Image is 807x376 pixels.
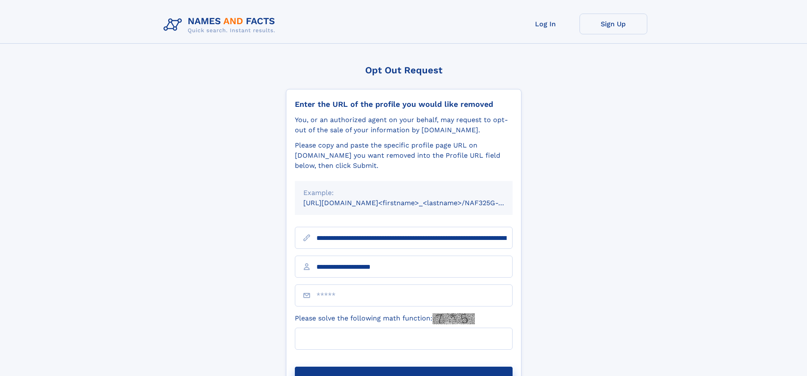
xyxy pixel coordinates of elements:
[303,199,529,207] small: [URL][DOMAIN_NAME]<firstname>_<lastname>/NAF325G-xxxxxxxx
[295,313,475,324] label: Please solve the following math function:
[512,14,580,34] a: Log In
[303,188,504,198] div: Example:
[286,65,521,75] div: Opt Out Request
[295,140,513,171] div: Please copy and paste the specific profile page URL on [DOMAIN_NAME] you want removed into the Pr...
[295,115,513,135] div: You, or an authorized agent on your behalf, may request to opt-out of the sale of your informatio...
[580,14,647,34] a: Sign Up
[295,100,513,109] div: Enter the URL of the profile you would like removed
[160,14,282,36] img: Logo Names and Facts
